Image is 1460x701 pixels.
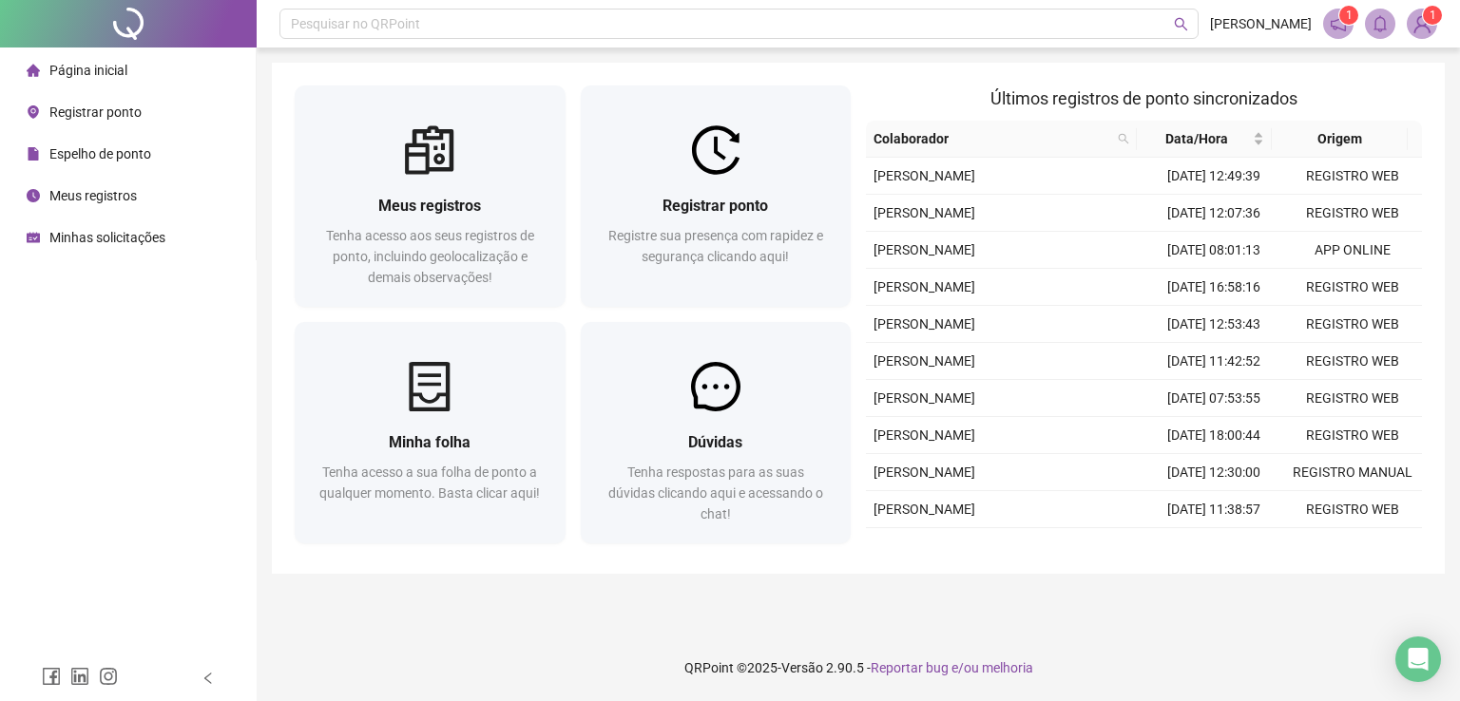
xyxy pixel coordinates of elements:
[49,230,165,245] span: Minhas solicitações
[663,197,768,215] span: Registrar ponto
[608,228,823,264] span: Registre sua presença com rapidez e segurança clicando aqui!
[874,427,975,443] span: [PERSON_NAME]
[326,228,534,285] span: Tenha acesso aos seus registros de ponto, incluindo geolocalização e demais observações!
[1283,306,1422,343] td: REGISTRO WEB
[1423,6,1442,25] sup: Atualize o seu contato no menu Meus Dados
[874,242,975,257] span: [PERSON_NAME]
[1283,269,1422,306] td: REGISTRO WEB
[42,667,61,686] span: facebook
[27,231,40,244] span: schedule
[1144,232,1283,269] td: [DATE] 08:01:13
[1430,9,1436,22] span: 1
[874,464,975,480] span: [PERSON_NAME]
[1144,380,1283,417] td: [DATE] 07:53:55
[1339,6,1358,25] sup: 1
[378,197,481,215] span: Meus registros
[257,635,1460,701] footer: QRPoint © 2025 - 2.90.5 -
[27,64,40,77] span: home
[1144,158,1283,195] td: [DATE] 12:49:39
[1408,9,1436,38] img: 89049
[874,353,975,369] span: [PERSON_NAME]
[49,146,151,161] span: Espelho de ponto
[49,104,142,120] span: Registrar ponto
[871,660,1033,675] span: Reportar bug e/ou melhoria
[295,85,566,307] a: Meus registrosTenha acesso aos seus registros de ponto, incluindo geolocalização e demais observa...
[49,63,127,78] span: Página inicial
[27,105,40,119] span: environment
[1144,454,1283,491] td: [DATE] 12:30:00
[1137,121,1272,158] th: Data/Hora
[990,88,1297,108] span: Últimos registros de ponto sincronizados
[1372,15,1389,32] span: bell
[874,128,1110,149] span: Colaborador
[27,189,40,202] span: clock-circle
[581,85,852,307] a: Registrar pontoRegistre sua presença com rapidez e segurança clicando aqui!
[1283,528,1422,565] td: REGISTRO WEB
[1144,128,1249,149] span: Data/Hora
[1144,195,1283,232] td: [DATE] 12:07:36
[874,168,975,183] span: [PERSON_NAME]
[389,433,471,451] span: Minha folha
[99,667,118,686] span: instagram
[1330,15,1347,32] span: notification
[688,433,742,451] span: Dúvidas
[1174,17,1188,31] span: search
[1283,454,1422,491] td: REGISTRO MANUAL
[1144,306,1283,343] td: [DATE] 12:53:43
[1144,417,1283,454] td: [DATE] 18:00:44
[1283,491,1422,528] td: REGISTRO WEB
[1210,13,1312,34] span: [PERSON_NAME]
[49,188,137,203] span: Meus registros
[1283,380,1422,417] td: REGISTRO WEB
[781,660,823,675] span: Versão
[1144,343,1283,380] td: [DATE] 11:42:52
[874,390,975,406] span: [PERSON_NAME]
[27,147,40,161] span: file
[1346,9,1353,22] span: 1
[1144,491,1283,528] td: [DATE] 11:38:57
[1395,636,1441,682] div: Open Intercom Messenger
[1144,528,1283,565] td: [DATE] 07:38:27
[295,322,566,543] a: Minha folhaTenha acesso a sua folha de ponto a qualquer momento. Basta clicar aqui!
[608,464,823,521] span: Tenha respostas para as suas dúvidas clicando aqui e acessando o chat!
[874,205,975,220] span: [PERSON_NAME]
[1283,417,1422,454] td: REGISTRO WEB
[1283,232,1422,269] td: APP ONLINE
[581,322,852,543] a: DúvidasTenha respostas para as suas dúvidas clicando aqui e acessando o chat!
[874,316,975,332] span: [PERSON_NAME]
[1283,158,1422,195] td: REGISTRO WEB
[1118,133,1129,144] span: search
[1283,343,1422,380] td: REGISTRO WEB
[874,502,975,517] span: [PERSON_NAME]
[202,672,215,685] span: left
[1272,121,1407,158] th: Origem
[1114,124,1133,153] span: search
[874,279,975,294] span: [PERSON_NAME]
[319,464,540,501] span: Tenha acesso a sua folha de ponto a qualquer momento. Basta clicar aqui!
[1144,269,1283,306] td: [DATE] 16:58:16
[70,667,89,686] span: linkedin
[1283,195,1422,232] td: REGISTRO WEB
